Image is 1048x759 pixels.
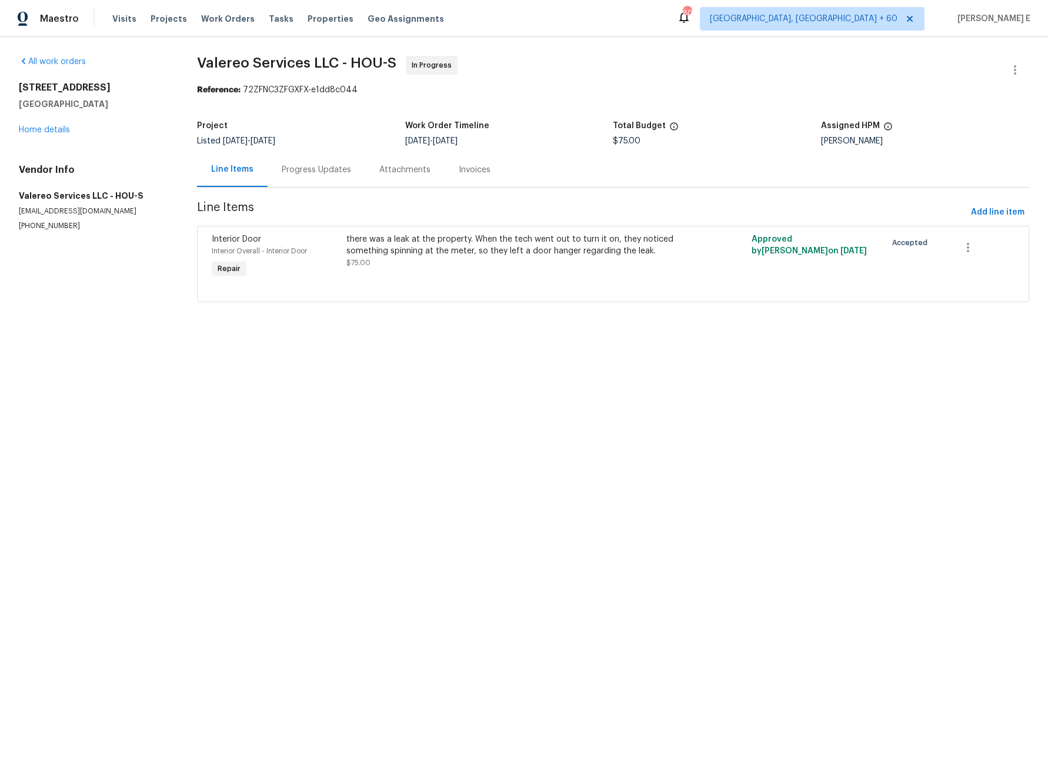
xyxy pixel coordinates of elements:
span: Properties [308,13,353,25]
div: [PERSON_NAME] [821,137,1029,145]
span: Visits [112,13,136,25]
span: Geo Assignments [368,13,444,25]
span: $75.00 [613,137,640,145]
span: Tasks [269,15,293,23]
div: Invoices [459,164,490,176]
p: [PHONE_NUMBER] [19,221,169,231]
h5: [GEOGRAPHIC_DATA] [19,98,169,110]
span: [DATE] [840,247,867,255]
div: there was a leak at the property. When the tech went out to turn it on, they noticed something sp... [346,233,677,257]
span: Accepted [892,237,932,249]
span: - [223,137,275,145]
div: 72ZFNC3ZFGXFX-e1dd8c044 [197,84,1029,96]
a: Home details [19,126,70,134]
h4: Vendor Info [19,164,169,176]
span: [DATE] [405,137,430,145]
span: Add line item [971,205,1024,220]
span: Repair [213,263,245,275]
h5: Valereo Services LLC - HOU-S [19,190,169,202]
span: Work Orders [201,13,255,25]
div: 603 [683,7,691,19]
h5: Project [197,122,228,130]
div: Line Items [211,163,253,175]
button: Add line item [966,202,1029,223]
span: Maestro [40,13,79,25]
div: Attachments [379,164,430,176]
span: Valereo Services LLC - HOU-S [197,56,396,70]
span: The hpm assigned to this work order. [883,122,893,137]
span: Listed [197,137,275,145]
span: $75.00 [346,259,371,266]
h5: Assigned HPM [821,122,880,130]
span: [DATE] [251,137,275,145]
span: [GEOGRAPHIC_DATA], [GEOGRAPHIC_DATA] + 60 [710,13,897,25]
span: [PERSON_NAME] E [953,13,1030,25]
span: Interior Overall - Interior Door [212,248,307,255]
span: - [405,137,458,145]
h2: [STREET_ADDRESS] [19,82,169,93]
a: All work orders [19,58,86,66]
span: The total cost of line items that have been proposed by Opendoor. This sum includes line items th... [669,122,679,137]
div: Progress Updates [282,164,351,176]
h5: Total Budget [613,122,666,130]
span: Approved by [PERSON_NAME] on [752,235,867,255]
p: [EMAIL_ADDRESS][DOMAIN_NAME] [19,206,169,216]
b: Reference: [197,86,241,94]
span: [DATE] [223,137,248,145]
span: In Progress [412,59,456,71]
span: Projects [151,13,187,25]
span: Line Items [197,202,966,223]
h5: Work Order Timeline [405,122,489,130]
span: Interior Door [212,235,261,243]
span: [DATE] [433,137,458,145]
